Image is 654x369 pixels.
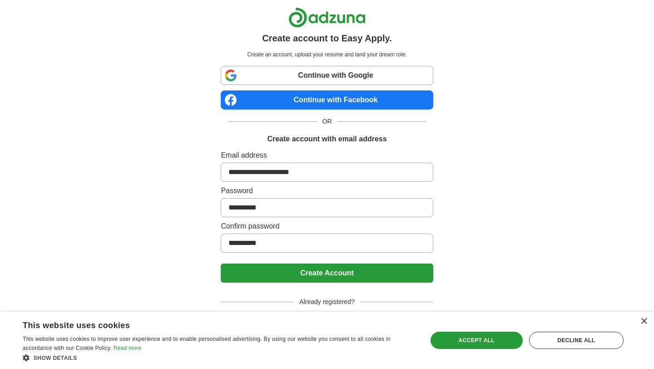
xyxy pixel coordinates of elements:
[221,150,433,161] label: Email address
[221,66,433,85] a: Continue with Google
[221,221,433,232] label: Confirm password
[23,353,416,362] div: Show details
[221,264,433,283] button: Create Account
[34,355,77,361] span: Show details
[114,345,142,351] a: Read more, opens a new window
[431,332,523,349] div: Accept all
[294,297,360,307] span: Already registered?
[23,317,393,331] div: This website uses cookies
[529,332,624,349] div: Decline all
[317,117,337,126] span: OR
[640,318,647,325] div: Close
[221,185,433,196] label: Password
[267,134,386,145] h1: Create account with email address
[223,50,431,59] p: Create an account, upload your resume and land your dream role.
[221,90,433,110] a: Continue with Facebook
[23,336,391,351] span: This website uses cookies to improve user experience and to enable personalised advertising. By u...
[288,7,366,28] img: Adzuna logo
[262,31,392,45] h1: Create account to Easy Apply.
